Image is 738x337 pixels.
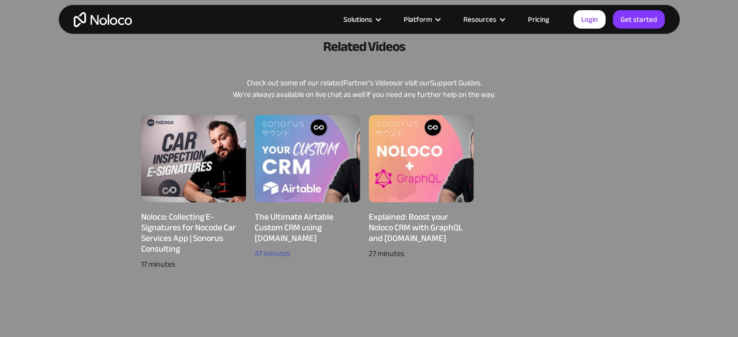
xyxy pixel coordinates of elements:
a: Noloco: Collecting E-Signatures for Nocode Car Services App | Sonorus Consulting17 minutes [141,115,246,270]
a: Pricing [516,13,561,26]
div: 17 minutes [141,258,246,270]
div: Solutions [331,13,392,26]
h2: Related Videos [141,26,588,67]
div: Resources [463,13,496,26]
a: Partner's Videos [344,76,396,90]
a: Explained: Boost your Noloco CRM with GraphQL and [DOMAIN_NAME]27 minutes [369,115,474,270]
div: Platform [392,13,451,26]
div: Explained: Boost your Noloco CRM with GraphQL and [DOMAIN_NAME] [369,212,474,244]
p: Check out some of our related or visit our . We're always available on live chat as well if you n... [141,77,588,100]
a: home [74,12,132,27]
a: Support Guides [430,76,480,90]
div: 47 minutes [255,248,360,259]
a: Get started [613,10,665,29]
div: Platform [404,13,432,26]
a: Login [574,10,606,29]
div: 27 minutes [369,248,474,259]
div: The Ultimate Airtable Custom CRM using [DOMAIN_NAME] [255,212,360,244]
div: Noloco: Collecting E-Signatures for Nocode Car Services App | Sonorus Consulting [141,212,246,255]
div: Solutions [344,13,372,26]
div: Resources [451,13,516,26]
a: The Ultimate Airtable Custom CRM using [DOMAIN_NAME]47 minutes [255,115,360,270]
